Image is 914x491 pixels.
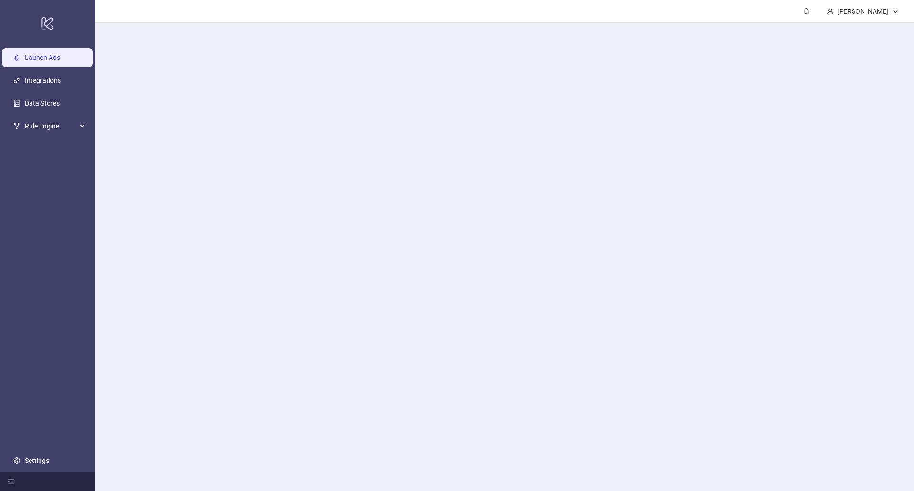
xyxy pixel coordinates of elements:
a: Data Stores [25,99,60,107]
span: menu-fold [8,478,14,485]
a: Launch Ads [25,54,60,61]
div: [PERSON_NAME] [834,6,892,17]
span: bell [803,8,810,14]
span: user [827,8,834,15]
a: Integrations [25,77,61,84]
a: Settings [25,457,49,464]
span: down [892,8,899,15]
span: Rule Engine [25,117,77,136]
span: fork [13,123,20,129]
